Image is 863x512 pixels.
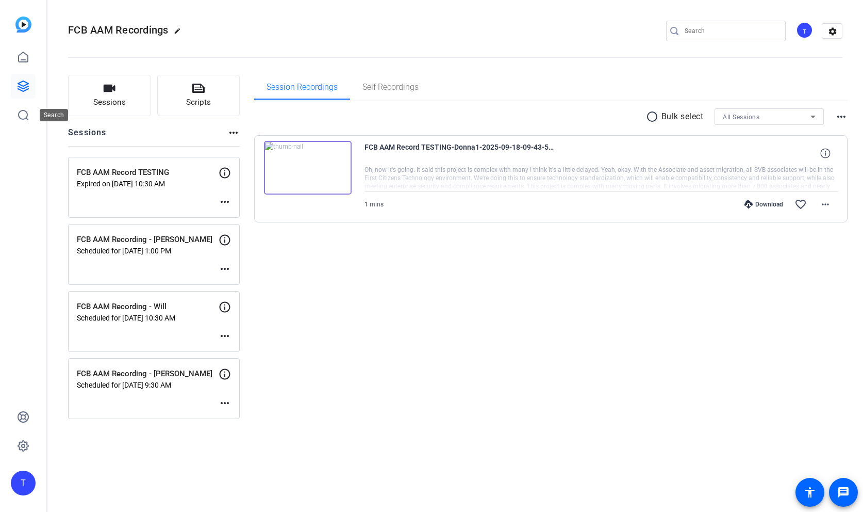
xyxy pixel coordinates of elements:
p: Expired on [DATE] 10:30 AM [77,180,219,188]
p: FCB AAM Recording - [PERSON_NAME] [77,234,219,246]
mat-icon: more_horiz [819,198,832,211]
span: Sessions [93,97,126,108]
mat-icon: settings [822,24,843,39]
mat-icon: edit [174,27,186,40]
p: Scheduled for [DATE] 1:00 PM [77,247,219,255]
div: T [11,471,36,495]
div: T [796,22,813,39]
p: FCB AAM Record TESTING [77,167,219,179]
mat-icon: more_horiz [227,126,240,139]
mat-icon: more_horiz [219,330,231,342]
input: Search [685,25,777,37]
mat-icon: more_horiz [219,263,231,275]
span: FCB AAM Record TESTING-Donna1-2025-09-18-09-43-51-770-0 [364,141,555,166]
mat-icon: more_horiz [835,110,848,123]
span: Self Recordings [362,83,419,91]
p: FCB AAM Recording - Will [77,301,219,313]
span: FCB AAM Recordings [68,24,169,36]
button: Scripts [157,75,240,116]
mat-icon: more_horiz [219,196,231,208]
span: 1 mins [364,201,384,208]
mat-icon: radio_button_unchecked [646,110,661,123]
h2: Sessions [68,126,107,146]
span: Scripts [186,97,211,108]
mat-icon: accessibility [804,486,816,499]
div: Search [40,109,68,121]
img: thumb-nail [264,141,352,195]
ngx-avatar: TSEC [796,22,814,40]
div: Download [739,200,788,209]
mat-icon: more_horiz [219,397,231,409]
mat-icon: favorite_border [794,198,807,211]
p: FCB AAM Recording - [PERSON_NAME] [77,368,219,380]
img: blue-gradient.svg [15,17,31,33]
mat-icon: message [837,486,850,499]
p: Bulk select [661,110,704,123]
span: Session Recordings [267,83,338,91]
span: All Sessions [723,114,759,121]
button: Sessions [68,75,151,116]
p: Scheduled for [DATE] 10:30 AM [77,314,219,322]
p: Scheduled for [DATE] 9:30 AM [77,381,219,389]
